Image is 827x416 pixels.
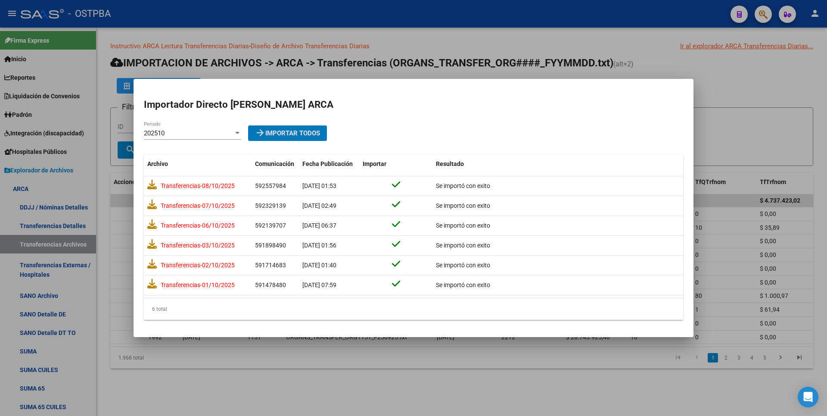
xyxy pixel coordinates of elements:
[144,298,683,320] div: 6 total
[436,222,490,229] span: Se importó con exito
[302,160,353,167] span: Fecha Publicación
[436,242,490,249] span: Se importó con exito
[436,262,490,269] span: Se importó con exito
[255,129,320,137] span: Importar Todos
[161,202,235,209] span: Transferencias-07/10/2025
[302,222,336,229] span: [DATE] 06:37
[359,155,432,173] datatable-header-cell: Importar
[302,202,336,209] span: [DATE] 02:49
[255,282,286,288] span: 591478480
[255,128,265,138] mat-icon: arrow_forward
[161,282,235,288] span: Transferencias-01/10/2025
[302,242,336,249] span: [DATE] 01:56
[302,282,336,288] span: [DATE] 07:59
[147,160,168,167] span: Archivo
[252,155,299,173] datatable-header-cell: Comunicación
[436,160,464,167] span: Resultado
[161,262,235,269] span: Transferencias-02/10/2025
[161,182,235,189] span: Transferencias-08/10/2025
[255,160,294,167] span: Comunicación
[144,129,165,137] span: 202510
[248,125,327,141] button: Importar Todos
[436,282,490,288] span: Se importó con exito
[161,222,235,229] span: Transferencias-06/10/2025
[299,155,359,173] datatable-header-cell: Fecha Publicación
[161,242,235,249] span: Transferencias-03/10/2025
[255,202,286,209] span: 592329139
[363,160,386,167] span: Importar
[432,155,683,173] datatable-header-cell: Resultado
[302,262,336,269] span: [DATE] 01:40
[302,182,336,189] span: [DATE] 01:53
[436,182,490,189] span: Se importó con exito
[798,387,818,407] div: Open Intercom Messenger
[255,182,286,189] span: 592557984
[436,202,490,209] span: Se importó con exito
[255,262,286,269] span: 591714683
[144,97,683,112] h2: Importador Directo [PERSON_NAME] ARCA
[144,155,252,173] datatable-header-cell: Archivo
[255,222,286,229] span: 592139707
[255,242,286,249] span: 591898490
